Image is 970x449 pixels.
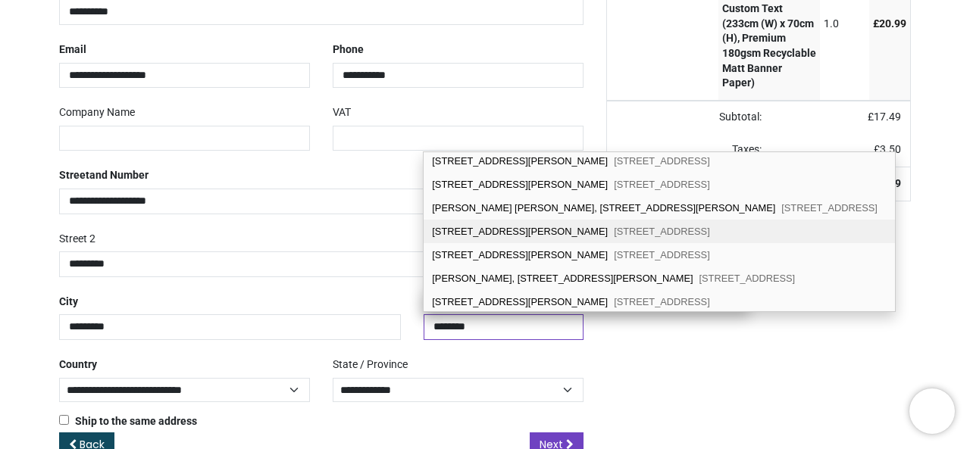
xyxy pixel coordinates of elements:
[424,243,895,267] div: [STREET_ADDRESS][PERSON_NAME]
[781,202,878,214] span: [STREET_ADDRESS]
[607,133,771,167] td: Taxes:
[614,226,710,237] span: [STREET_ADDRESS]
[59,415,69,425] input: Ship to the same address
[874,111,901,123] span: 17.49
[824,17,865,32] div: 1.0
[880,143,901,155] span: 3.50
[614,155,710,167] span: [STREET_ADDRESS]
[874,143,901,155] span: £
[879,17,906,30] span: 20.99
[424,173,895,196] div: [STREET_ADDRESS][PERSON_NAME]
[333,352,408,378] label: State / Province
[333,37,364,63] label: Phone
[424,149,895,173] div: [STREET_ADDRESS][PERSON_NAME]
[873,17,906,30] span: £
[607,101,771,134] td: Subtotal:
[424,152,895,312] div: address list
[614,179,710,190] span: [STREET_ADDRESS]
[699,273,795,284] span: [STREET_ADDRESS]
[59,352,97,378] label: Country
[424,220,895,243] div: [STREET_ADDRESS][PERSON_NAME]
[59,163,149,189] label: Street
[59,100,135,126] label: Company Name
[424,267,895,290] div: [PERSON_NAME], [STREET_ADDRESS][PERSON_NAME]
[59,289,78,315] label: City
[909,388,955,434] iframe: Brevo live chat
[614,296,710,307] span: [STREET_ADDRESS]
[614,249,710,260] span: [STREET_ADDRESS]
[89,169,149,181] span: and Number
[59,414,197,429] label: Ship to the same address
[59,37,86,63] label: Email
[868,111,901,123] span: £
[424,290,895,313] div: [STREET_ADDRESS][PERSON_NAME]
[59,226,95,252] label: Street 2
[333,100,351,126] label: VAT
[424,196,895,220] div: [PERSON_NAME] [PERSON_NAME], [STREET_ADDRESS][PERSON_NAME]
